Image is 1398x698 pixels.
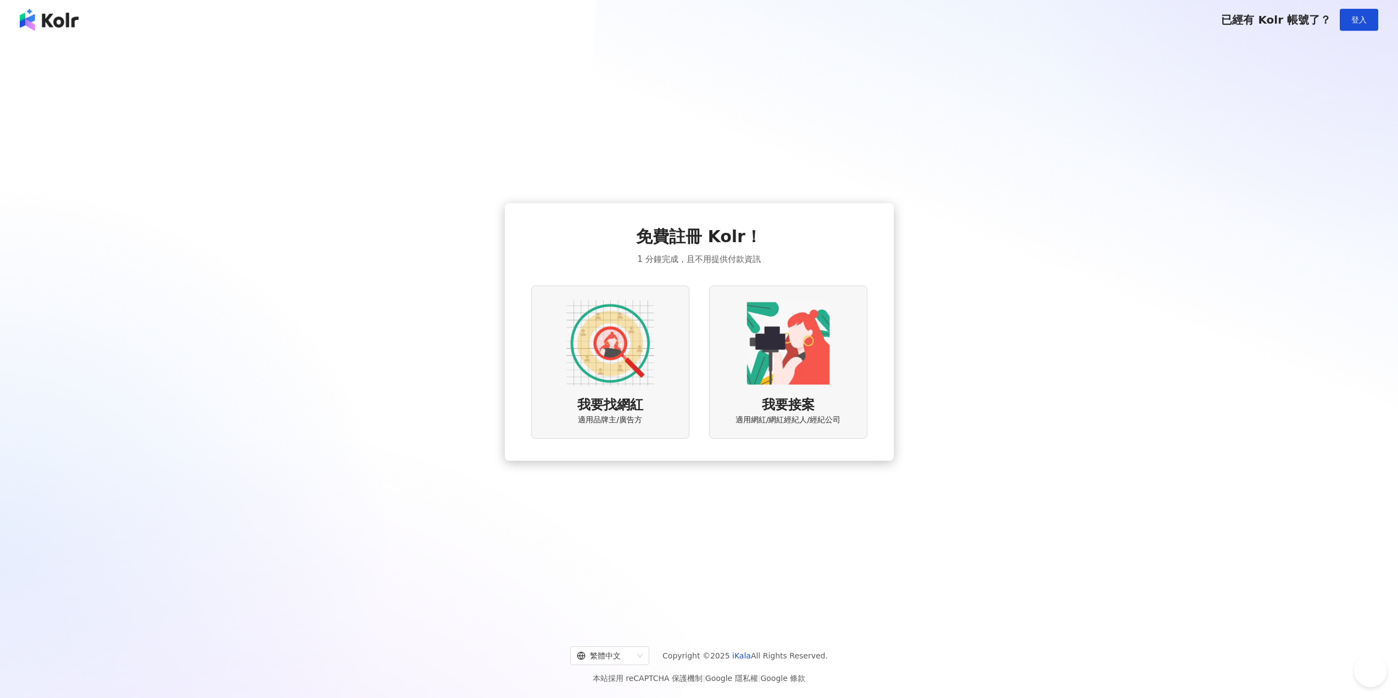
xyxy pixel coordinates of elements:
span: 登入 [1351,15,1367,24]
button: 登入 [1340,9,1378,31]
span: | [758,674,761,683]
span: 我要找網紅 [577,396,643,415]
span: | [703,674,705,683]
img: KOL identity option [744,299,832,387]
iframe: Help Scout Beacon - Open [1354,654,1387,687]
span: 適用品牌主/廣告方 [578,415,642,426]
span: 已經有 Kolr 帳號了？ [1221,13,1331,26]
img: AD identity option [566,299,654,387]
span: 適用網紅/網紅經紀人/經紀公司 [736,415,840,426]
span: 免費註冊 Kolr！ [636,225,762,248]
span: 我要接案 [762,396,815,415]
a: Google 隱私權 [705,674,758,683]
span: 1 分鐘完成，且不用提供付款資訊 [637,253,760,266]
img: logo [20,9,79,31]
a: Google 條款 [760,674,805,683]
span: 本站採用 reCAPTCHA 保護機制 [593,672,805,685]
a: iKala [732,651,751,660]
div: 繁體中文 [577,647,633,665]
span: Copyright © 2025 All Rights Reserved. [662,649,828,662]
